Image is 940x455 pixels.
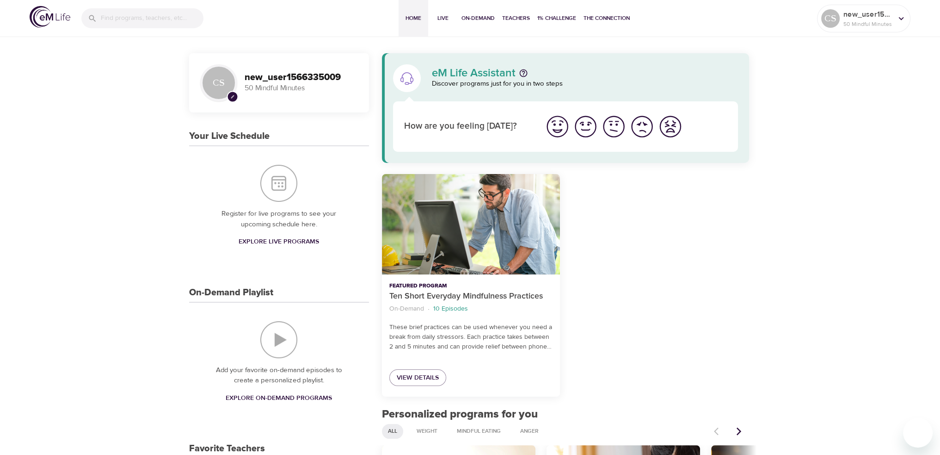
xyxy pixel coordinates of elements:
[382,427,403,435] span: All
[189,131,270,142] h3: Your Live Schedule
[389,290,553,303] p: Ten Short Everyday Mindfulness Practices
[402,13,424,23] span: Home
[432,68,516,79] p: eM Life Assistant
[399,71,414,86] img: eM Life Assistant
[573,114,598,139] img: good
[411,424,443,439] div: Weight
[389,282,553,290] p: Featured Program
[235,233,323,250] a: Explore Live Programs
[101,8,203,28] input: Find programs, teachers, etc...
[208,209,350,230] p: Register for live programs to see your upcoming schedule here.
[389,304,424,314] p: On-Demand
[382,408,750,421] h2: Personalized programs for you
[502,13,530,23] span: Teachers
[629,114,655,139] img: bad
[222,390,336,407] a: Explore On-Demand Programs
[428,303,430,315] li: ·
[245,83,358,93] p: 50 Mindful Minutes
[382,424,403,439] div: All
[628,112,656,141] button: I'm feeling bad
[537,13,576,23] span: 1% Challenge
[260,321,297,358] img: On-Demand Playlist
[389,369,446,386] a: View Details
[461,13,495,23] span: On-Demand
[515,427,544,435] span: Anger
[208,365,350,386] p: Add your favorite on-demand episodes to create a personalized playlist.
[200,64,237,101] div: CS
[843,9,892,20] p: new_user1566335009
[389,323,553,352] p: These brief practices can be used whenever you need a break from daily stressors. Each practice t...
[656,112,684,141] button: I'm feeling worst
[239,236,319,248] span: Explore Live Programs
[451,427,506,435] span: Mindful Eating
[189,287,273,298] h3: On-Demand Playlist
[432,79,738,89] p: Discover programs just for you in two steps
[584,13,630,23] span: The Connection
[397,372,439,384] span: View Details
[451,424,507,439] div: Mindful Eating
[729,421,749,442] button: Next items
[821,9,840,28] div: CS
[514,424,545,439] div: Anger
[657,114,683,139] img: worst
[601,114,627,139] img: ok
[545,114,570,139] img: great
[404,120,532,133] p: How are you feeling [DATE]?
[411,427,443,435] span: Weight
[571,112,600,141] button: I'm feeling good
[389,303,553,315] nav: breadcrumb
[226,393,332,404] span: Explore On-Demand Programs
[843,20,892,28] p: 50 Mindful Minutes
[600,112,628,141] button: I'm feeling ok
[245,72,358,83] h3: new_user1566335009
[903,418,933,448] iframe: Button to launch messaging window
[260,165,297,202] img: Your Live Schedule
[543,112,571,141] button: I'm feeling great
[432,13,454,23] span: Live
[433,304,468,314] p: 10 Episodes
[382,174,560,274] button: Ten Short Everyday Mindfulness Practices
[30,6,70,28] img: logo
[189,443,265,454] h3: Favorite Teachers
